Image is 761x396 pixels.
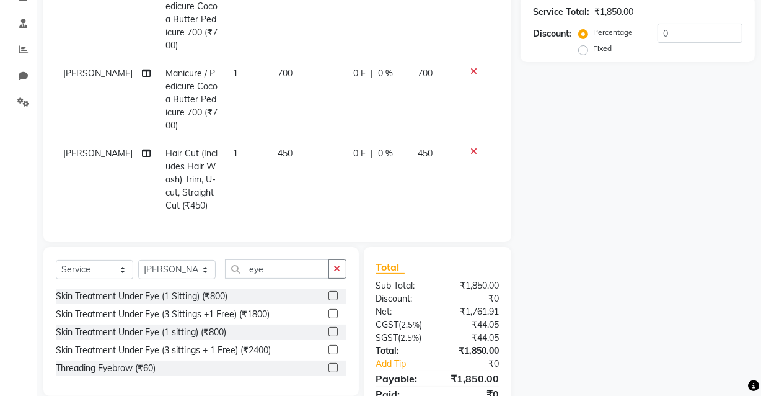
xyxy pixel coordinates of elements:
[233,68,238,79] span: 1
[533,27,571,40] div: Discount:
[593,43,612,54] label: Fixed
[378,67,393,80] span: 0 %
[376,319,399,330] span: CGST
[165,148,218,211] span: Hair Cut (Includes Hair Wash) Trim, U-cut, Straight Cut (₹450)
[367,371,438,386] div: Payable:
[371,67,373,80] span: |
[278,148,293,159] span: 450
[56,344,271,357] div: Skin Treatment Under Eye (3 sittings + 1 Free) (₹2400)
[367,305,438,318] div: Net:
[278,68,293,79] span: 700
[418,148,433,159] span: 450
[376,261,405,274] span: Total
[402,320,420,330] span: 2.5%
[438,279,508,292] div: ₹1,850.00
[56,362,156,375] div: Threading Eyebrow (₹60)
[438,292,508,305] div: ₹0
[353,67,366,80] span: 0 F
[371,147,373,160] span: |
[418,68,433,79] span: 700
[438,318,508,331] div: ₹44.05
[376,332,398,343] span: SGST
[165,68,218,131] span: Manicure / Pedicure Cocoa Butter Pedicure 700 (₹700)
[594,6,633,19] div: ₹1,850.00
[367,318,438,331] div: ( )
[56,326,226,339] div: Skin Treatment Under Eye (1 sitting) (₹800)
[438,331,508,344] div: ₹44.05
[233,148,238,159] span: 1
[438,305,508,318] div: ₹1,761.91
[353,147,366,160] span: 0 F
[449,358,508,371] div: ₹0
[225,259,329,279] input: Search or Scan
[438,371,508,386] div: ₹1,850.00
[378,147,393,160] span: 0 %
[367,292,438,305] div: Discount:
[533,6,589,19] div: Service Total:
[56,308,270,321] div: Skin Treatment Under Eye (3 Sittings +1 Free) (₹1800)
[593,27,633,38] label: Percentage
[401,333,420,343] span: 2.5%
[367,279,438,292] div: Sub Total:
[63,148,133,159] span: [PERSON_NAME]
[367,344,438,358] div: Total:
[56,290,227,303] div: Skin Treatment Under Eye (1 Sitting) (₹800)
[63,68,133,79] span: [PERSON_NAME]
[438,344,508,358] div: ₹1,850.00
[367,331,438,344] div: ( )
[367,358,449,371] a: Add Tip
